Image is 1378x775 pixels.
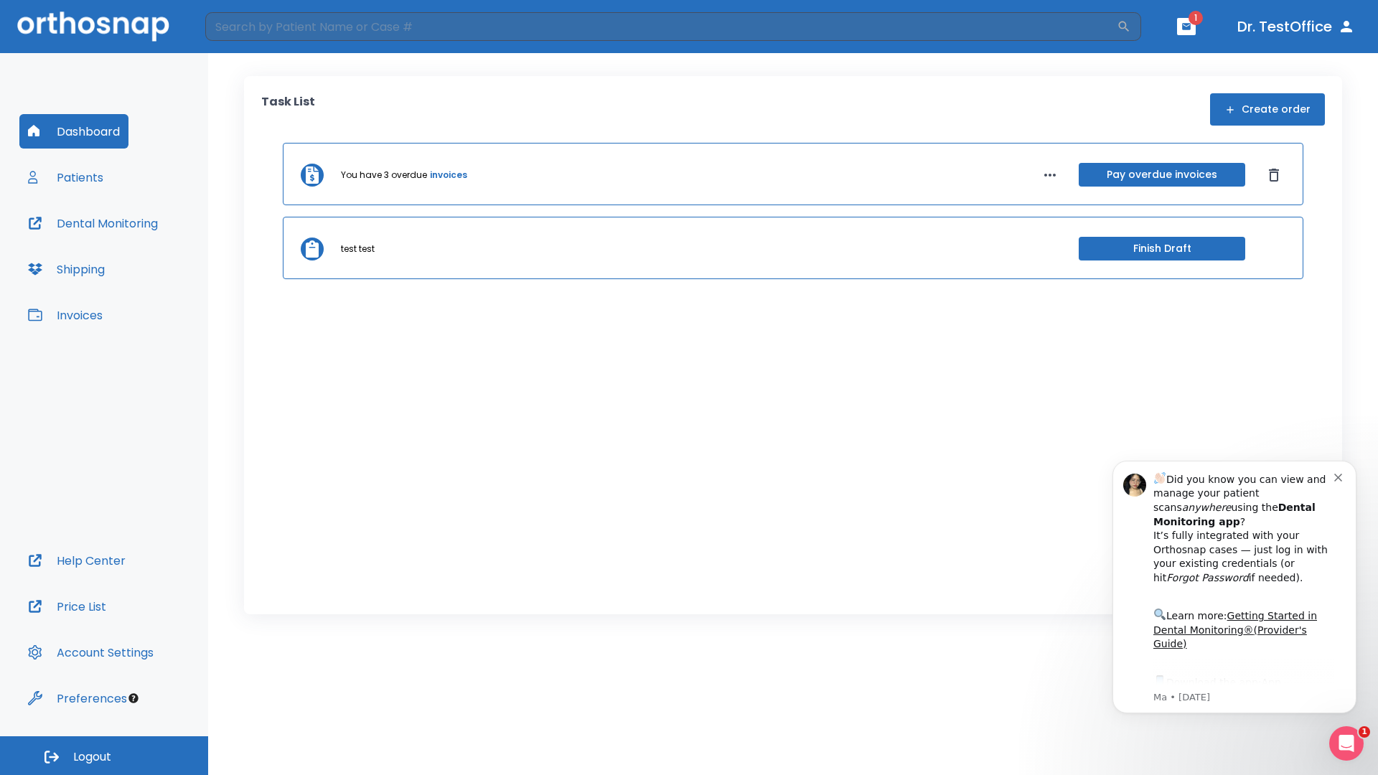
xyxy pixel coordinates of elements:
[430,169,467,182] a: invoices
[1232,14,1361,39] button: Dr. TestOffice
[1262,164,1285,187] button: Dismiss
[19,206,167,240] button: Dental Monitoring
[19,635,162,670] button: Account Settings
[243,31,255,42] button: Dismiss notification
[73,749,111,765] span: Logout
[341,243,375,255] p: test test
[1091,439,1378,736] iframe: Intercom notifications message
[19,160,112,194] button: Patients
[1210,93,1325,126] button: Create order
[1079,237,1245,260] button: Finish Draft
[19,543,134,578] button: Help Center
[19,298,111,332] button: Invoices
[1079,163,1245,187] button: Pay overdue invoices
[17,11,169,41] img: Orthosnap
[19,252,113,286] button: Shipping
[261,93,315,126] p: Task List
[1189,11,1203,25] span: 1
[127,692,140,705] div: Tooltip anchor
[1329,726,1364,761] iframe: Intercom live chat
[19,589,115,624] button: Price List
[62,238,190,263] a: App Store
[341,169,427,182] p: You have 3 overdue
[62,252,243,265] p: Message from Ma, sent 3w ago
[205,12,1117,41] input: Search by Patient Name or Case #
[62,234,243,307] div: Download the app: | ​ Let us know if you need help getting started!
[19,114,128,149] button: Dashboard
[1359,726,1370,738] span: 1
[19,681,136,715] button: Preferences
